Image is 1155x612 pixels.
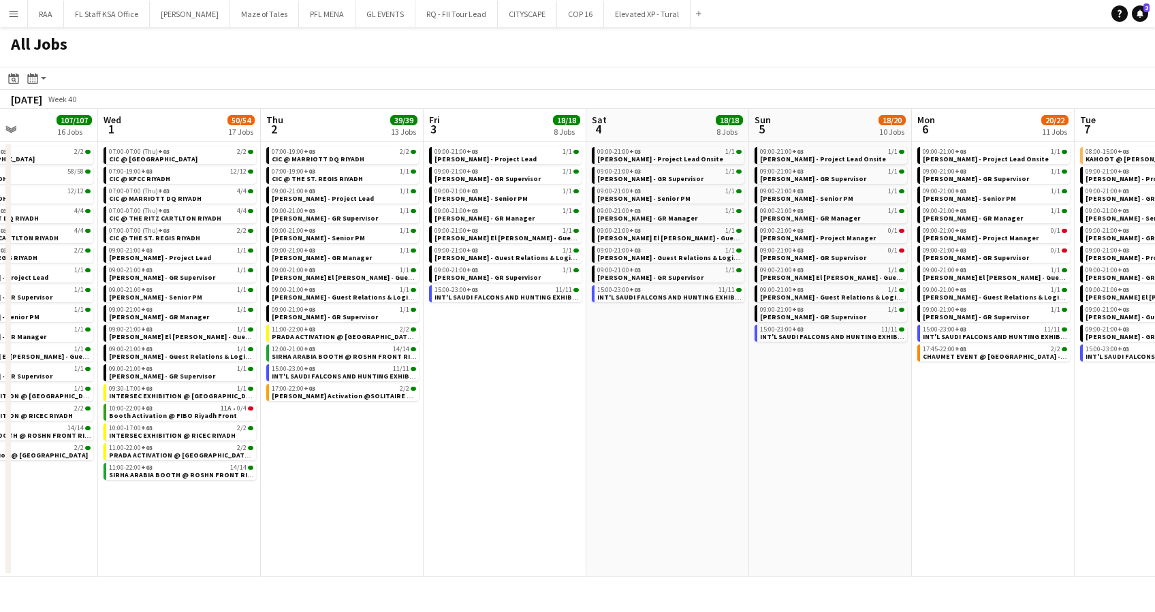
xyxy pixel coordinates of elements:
span: 2 [1143,3,1150,12]
div: [DATE] [11,93,42,106]
button: [PERSON_NAME] [150,1,230,27]
button: FL Staff KSA Office [64,1,150,27]
span: Week 40 [45,94,79,104]
button: Elevated XP - Tural [604,1,691,27]
button: GL EVENTS [355,1,415,27]
button: Maze of Tales [230,1,299,27]
a: 2 [1132,5,1148,22]
button: RAA [28,1,64,27]
button: RQ - FII Tour Lead [415,1,498,27]
button: PFL MENA [299,1,355,27]
button: COP 16 [557,1,604,27]
button: CITYSCAPE [498,1,557,27]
